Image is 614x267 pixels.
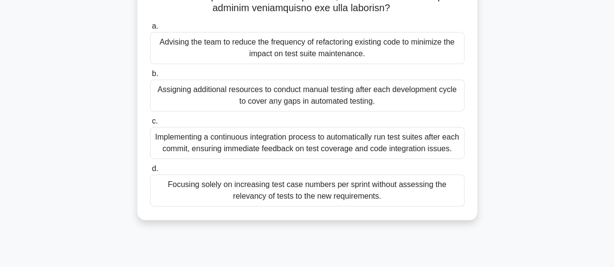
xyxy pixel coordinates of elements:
[152,69,158,78] span: b.
[150,174,465,206] div: Focusing solely on increasing test case numbers per sprint without assessing the relevancy of tes...
[150,79,465,111] div: Assigning additional resources to conduct manual testing after each development cycle to cover an...
[152,22,158,30] span: a.
[150,32,465,64] div: Advising the team to reduce the frequency of refactoring existing code to minimize the impact on ...
[152,164,158,173] span: d.
[152,117,158,125] span: c.
[150,127,465,159] div: Implementing a continuous integration process to automatically run test suites after each commit,...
